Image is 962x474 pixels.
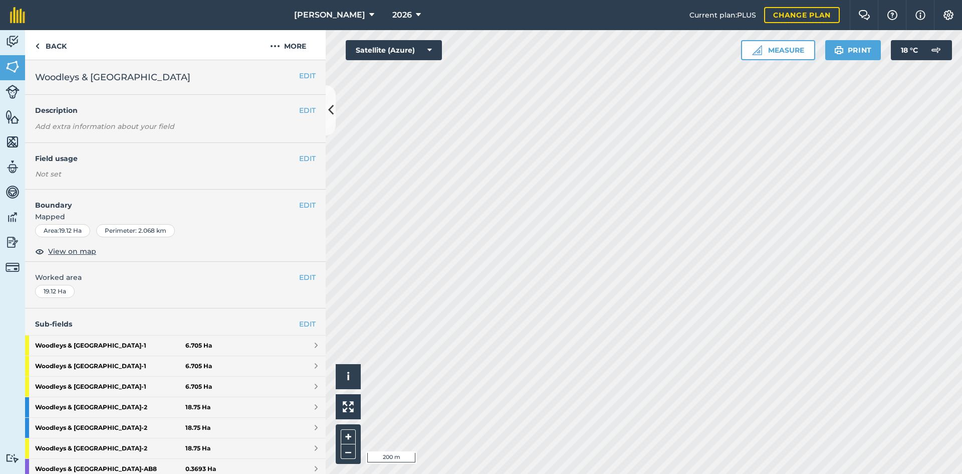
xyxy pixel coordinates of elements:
[35,70,190,84] span: Woodleys & [GEOGRAPHIC_DATA]
[48,246,96,257] span: View on map
[343,401,354,412] img: Four arrows, one pointing top left, one top right, one bottom right and the last bottom left
[299,153,316,164] button: EDIT
[294,9,365,21] span: [PERSON_NAME]
[25,190,299,211] h4: Boundary
[185,342,212,350] strong: 6.705 Ha
[35,40,40,52] img: svg+xml;base64,PHN2ZyB4bWxucz0iaHR0cDovL3d3dy53My5vcmcvMjAwMC9zdmciIHdpZHRoPSI5IiBoZWlnaHQ9IjI0Ii...
[928,440,952,464] iframe: Intercom live chat
[35,245,44,257] img: svg+xml;base64,PHN2ZyB4bWxucz0iaHR0cDovL3d3dy53My5vcmcvMjAwMC9zdmciIHdpZHRoPSIxOCIgaGVpZ2h0PSIyNC...
[35,336,185,356] strong: Woodleys & [GEOGRAPHIC_DATA] - 1
[764,7,840,23] a: Change plan
[341,444,356,459] button: –
[35,224,90,237] div: Area : 19.12 Ha
[185,383,212,391] strong: 6.705 Ha
[341,429,356,444] button: +
[901,40,918,60] span: 18 ° C
[35,153,299,164] h4: Field usage
[299,200,316,211] button: EDIT
[6,109,20,124] img: svg+xml;base64,PHN2ZyB4bWxucz0iaHR0cDovL3d3dy53My5vcmcvMjAwMC9zdmciIHdpZHRoPSI1NiIgaGVpZ2h0PSI2MC...
[741,40,815,60] button: Measure
[6,134,20,149] img: svg+xml;base64,PHN2ZyB4bWxucz0iaHR0cDovL3d3dy53My5vcmcvMjAwMC9zdmciIHdpZHRoPSI1NiIgaGVpZ2h0PSI2MC...
[35,272,316,283] span: Worked area
[25,211,326,222] span: Mapped
[299,105,316,116] button: EDIT
[35,245,96,257] button: View on map
[35,438,185,458] strong: Woodleys & [GEOGRAPHIC_DATA] - 2
[942,10,954,20] img: A cog icon
[25,336,326,356] a: Woodleys & [GEOGRAPHIC_DATA]-16.705 Ha
[10,7,25,23] img: fieldmargin Logo
[689,10,756,21] span: Current plan : PLUS
[347,370,350,383] span: i
[25,356,326,376] a: Woodleys & [GEOGRAPHIC_DATA]-16.705 Ha
[6,85,20,99] img: svg+xml;base64,PD94bWwgdmVyc2lvbj0iMS4wIiBlbmNvZGluZz0idXRmLTgiPz4KPCEtLSBHZW5lcmF0b3I6IEFkb2JlIE...
[886,10,898,20] img: A question mark icon
[346,40,442,60] button: Satellite (Azure)
[35,105,316,116] h4: Description
[858,10,870,20] img: Two speech bubbles overlapping with the left bubble in the forefront
[834,44,844,56] img: svg+xml;base64,PHN2ZyB4bWxucz0iaHR0cDovL3d3dy53My5vcmcvMjAwMC9zdmciIHdpZHRoPSIxOSIgaGVpZ2h0PSIyNC...
[6,235,20,250] img: svg+xml;base64,PD94bWwgdmVyc2lvbj0iMS4wIiBlbmNvZGluZz0idXRmLTgiPz4KPCEtLSBHZW5lcmF0b3I6IEFkb2JlIE...
[185,424,210,432] strong: 18.75 Ha
[25,438,326,458] a: Woodleys & [GEOGRAPHIC_DATA]-218.75 Ha
[35,169,316,179] div: Not set
[96,224,175,237] div: Perimeter : 2.068 km
[35,285,75,298] div: 19.12 Ha
[270,40,280,52] img: svg+xml;base64,PHN2ZyB4bWxucz0iaHR0cDovL3d3dy53My5vcmcvMjAwMC9zdmciIHdpZHRoPSIyMCIgaGVpZ2h0PSIyNC...
[825,40,881,60] button: Print
[35,122,174,131] em: Add extra information about your field
[185,403,210,411] strong: 18.75 Ha
[926,40,946,60] img: svg+xml;base64,PD94bWwgdmVyc2lvbj0iMS4wIiBlbmNvZGluZz0idXRmLTgiPz4KPCEtLSBHZW5lcmF0b3I6IEFkb2JlIE...
[336,364,361,389] button: i
[6,59,20,74] img: svg+xml;base64,PHN2ZyB4bWxucz0iaHR0cDovL3d3dy53My5vcmcvMjAwMC9zdmciIHdpZHRoPSI1NiIgaGVpZ2h0PSI2MC...
[915,9,925,21] img: svg+xml;base64,PHN2ZyB4bWxucz0iaHR0cDovL3d3dy53My5vcmcvMjAwMC9zdmciIHdpZHRoPSIxNyIgaGVpZ2h0PSIxNy...
[25,397,326,417] a: Woodleys & [GEOGRAPHIC_DATA]-218.75 Ha
[35,418,185,438] strong: Woodleys & [GEOGRAPHIC_DATA] - 2
[752,45,762,55] img: Ruler icon
[185,444,210,452] strong: 18.75 Ha
[25,377,326,397] a: Woodleys & [GEOGRAPHIC_DATA]-16.705 Ha
[299,70,316,81] button: EDIT
[185,465,216,473] strong: 0.3693 Ha
[251,30,326,60] button: More
[299,272,316,283] button: EDIT
[6,210,20,225] img: svg+xml;base64,PD94bWwgdmVyc2lvbj0iMS4wIiBlbmNvZGluZz0idXRmLTgiPz4KPCEtLSBHZW5lcmF0b3I6IEFkb2JlIE...
[6,34,20,49] img: svg+xml;base64,PD94bWwgdmVyc2lvbj0iMS4wIiBlbmNvZGluZz0idXRmLTgiPz4KPCEtLSBHZW5lcmF0b3I6IEFkb2JlIE...
[6,453,20,463] img: svg+xml;base64,PD94bWwgdmVyc2lvbj0iMS4wIiBlbmNvZGluZz0idXRmLTgiPz4KPCEtLSBHZW5lcmF0b3I6IEFkb2JlIE...
[392,9,412,21] span: 2026
[185,362,212,370] strong: 6.705 Ha
[6,160,20,175] img: svg+xml;base64,PD94bWwgdmVyc2lvbj0iMS4wIiBlbmNvZGluZz0idXRmLTgiPz4KPCEtLSBHZW5lcmF0b3I6IEFkb2JlIE...
[25,418,326,438] a: Woodleys & [GEOGRAPHIC_DATA]-218.75 Ha
[891,40,952,60] button: 18 °C
[25,30,77,60] a: Back
[35,377,185,397] strong: Woodleys & [GEOGRAPHIC_DATA] - 1
[25,319,326,330] h4: Sub-fields
[35,356,185,376] strong: Woodleys & [GEOGRAPHIC_DATA] - 1
[6,260,20,274] img: svg+xml;base64,PD94bWwgdmVyc2lvbj0iMS4wIiBlbmNvZGluZz0idXRmLTgiPz4KPCEtLSBHZW5lcmF0b3I6IEFkb2JlIE...
[6,185,20,200] img: svg+xml;base64,PD94bWwgdmVyc2lvbj0iMS4wIiBlbmNvZGluZz0idXRmLTgiPz4KPCEtLSBHZW5lcmF0b3I6IEFkb2JlIE...
[299,319,316,330] a: EDIT
[35,397,185,417] strong: Woodleys & [GEOGRAPHIC_DATA] - 2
